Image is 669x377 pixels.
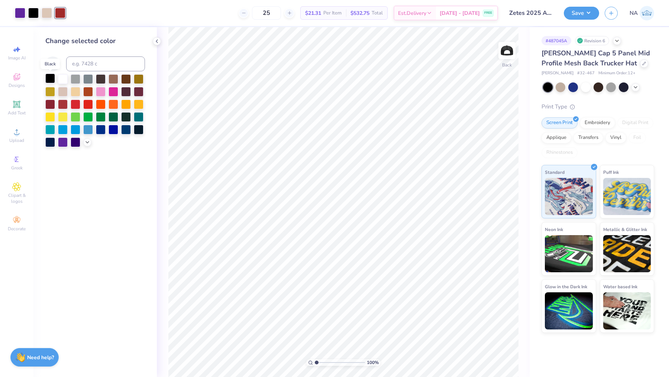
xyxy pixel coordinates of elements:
div: Digital Print [617,117,653,129]
span: Water based Ink [603,283,637,290]
span: Neon Ink [545,225,563,233]
div: Print Type [542,103,654,111]
strong: Need help? [27,354,54,361]
span: NA [630,9,638,17]
input: – – [252,6,281,20]
span: 100 % [367,359,379,366]
span: Greek [11,165,23,171]
span: Add Text [8,110,26,116]
img: Glow in the Dark Ink [545,292,593,329]
img: Neon Ink [545,235,593,272]
div: Transfers [573,132,603,143]
a: NA [630,6,654,20]
span: Glow in the Dark Ink [545,283,587,290]
div: Vinyl [605,132,626,143]
div: Screen Print [542,117,578,129]
input: e.g. 7428 c [66,56,145,71]
span: Est. Delivery [398,9,426,17]
span: Upload [9,137,24,143]
img: Water based Ink [603,292,651,329]
div: Black [41,59,60,69]
div: Rhinestones [542,147,578,158]
span: Designs [9,82,25,88]
span: FREE [484,10,492,16]
span: $21.31 [305,9,321,17]
button: Save [564,7,599,20]
span: $532.75 [350,9,369,17]
span: Puff Ink [603,168,619,176]
img: Back [500,43,514,58]
div: Embroidery [580,117,615,129]
div: Back [502,62,512,68]
img: Standard [545,178,593,215]
span: Clipart & logos [4,192,30,204]
span: Total [372,9,383,17]
div: Applique [542,132,571,143]
div: Revision 6 [575,36,609,45]
span: [PERSON_NAME] Cap 5 Panel Mid Profile Mesh Back Trucker Hat [542,49,650,68]
span: [PERSON_NAME] [542,70,573,77]
span: [DATE] - [DATE] [440,9,480,17]
span: Image AI [8,55,26,61]
img: Metallic & Glitter Ink [603,235,651,272]
div: # 487045A [542,36,571,45]
div: Foil [628,132,646,143]
img: Nadim Al Naser [640,6,654,20]
span: Decorate [8,226,26,232]
span: Metallic & Glitter Ink [603,225,647,233]
img: Puff Ink [603,178,651,215]
span: Standard [545,168,565,176]
span: # 32-467 [577,70,595,77]
div: Change selected color [45,36,145,46]
span: Minimum Order: 12 + [598,70,636,77]
input: Untitled Design [504,6,558,20]
span: Per Item [323,9,342,17]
